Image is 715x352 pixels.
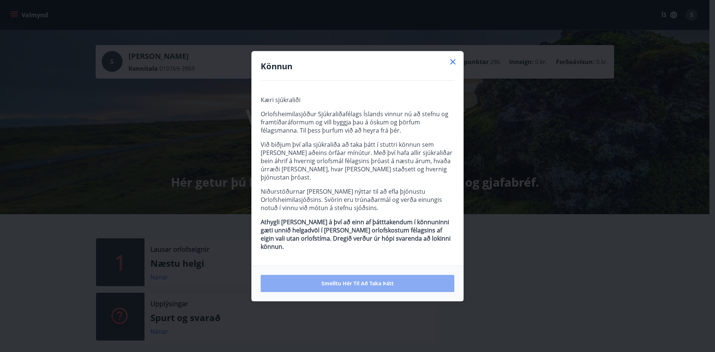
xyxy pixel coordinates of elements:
[261,218,451,251] strong: Athygli [PERSON_NAME] á því að einn af þátttakendum í könnuninni gæti unnið helgadvöl í [PERSON_N...
[261,275,454,292] button: Smelltu hér til að taka þátt
[261,140,454,181] p: Við biðjum því alla sjúkraliða að taka þátt í stuttri könnun sem [PERSON_NAME] aðeins örfáar mínú...
[261,96,454,104] p: Kæri sjúkraliði
[261,110,454,134] p: Orlofsheimilasjóður Sjúkraliðafélags Íslands vinnur nú að stefnu og framtíðaráformum og vill bygg...
[261,60,454,72] h4: Könnun
[261,187,454,212] p: Niðurstöðurnar [PERSON_NAME] nýttar til að efla þjónustu Orlofsheimilasjóðsins. Svörin eru trúnað...
[321,280,394,287] span: Smelltu hér til að taka þátt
